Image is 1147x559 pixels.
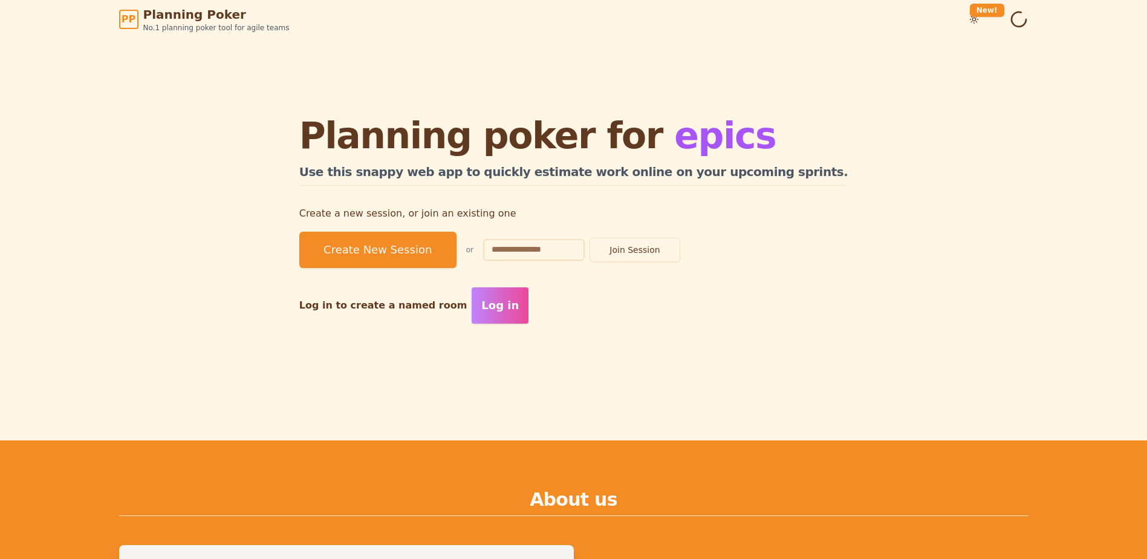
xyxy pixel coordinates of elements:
[299,117,848,154] h1: Planning poker for
[119,6,290,33] a: PPPlanning PokerNo.1 planning poker tool for agile teams
[299,297,467,314] p: Log in to create a named room
[299,205,848,222] p: Create a new session, or join an existing one
[122,12,135,27] span: PP
[119,489,1028,516] h2: About us
[674,114,776,157] span: epics
[143,23,290,33] span: No.1 planning poker tool for agile teams
[481,297,519,314] span: Log in
[590,238,680,262] button: Join Session
[299,163,848,186] h2: Use this snappy web app to quickly estimate work online on your upcoming sprints.
[472,287,528,324] button: Log in
[963,8,985,30] button: New!
[299,232,457,268] button: Create New Session
[143,6,290,23] span: Planning Poker
[970,4,1004,17] div: New!
[466,245,473,255] span: or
